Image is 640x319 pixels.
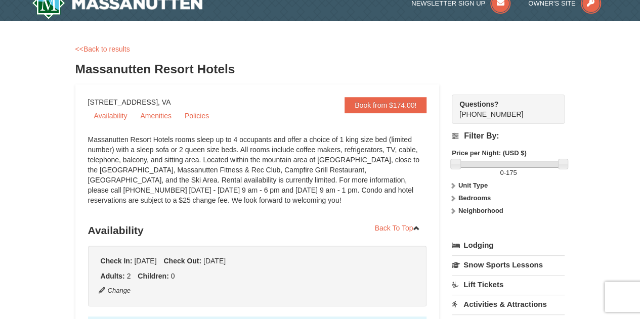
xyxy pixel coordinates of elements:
strong: Check In: [101,257,133,265]
a: Activities & Attractions [452,295,565,313]
span: [PHONE_NUMBER] [459,99,546,118]
a: Policies [179,108,215,123]
span: 0 [171,272,175,280]
a: Availability [88,108,134,123]
span: [DATE] [203,257,226,265]
a: Snow Sports Lessons [452,255,565,274]
span: 0 [500,169,503,176]
a: Lift Tickets [452,275,565,294]
span: 2 [127,272,131,280]
strong: Neighborhood [458,207,503,214]
a: Amenities [134,108,177,123]
strong: Adults: [101,272,125,280]
strong: Children: [138,272,168,280]
div: Massanutten Resort Hotels rooms sleep up to 4 occupants and offer a choice of 1 king size bed (li... [88,134,427,215]
button: Change [98,285,132,296]
h4: Filter By: [452,131,565,141]
a: <<Back to results [75,45,130,53]
strong: Price per Night: (USD $) [452,149,526,157]
strong: Unit Type [458,181,488,189]
a: Lodging [452,236,565,254]
a: Book from $174.00! [345,97,426,113]
label: - [452,168,565,178]
a: Back To Top [368,220,427,236]
strong: Check Out: [163,257,201,265]
strong: Bedrooms [458,194,491,202]
h3: Massanutten Resort Hotels [75,59,565,79]
h3: Availability [88,220,427,241]
strong: Questions? [459,100,498,108]
span: 175 [506,169,517,176]
span: [DATE] [134,257,156,265]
